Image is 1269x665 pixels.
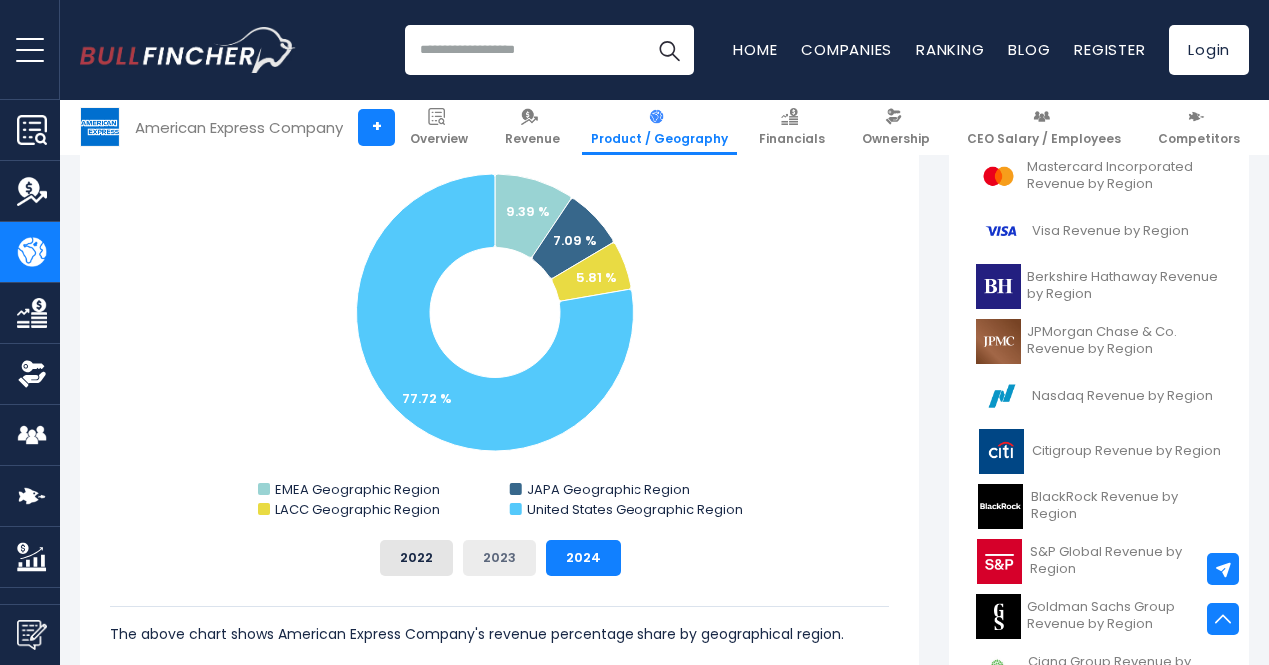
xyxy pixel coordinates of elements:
[976,374,1026,419] img: NDAQ logo
[976,319,1021,364] img: JPM logo
[527,500,743,519] text: United States Geographic Region
[1027,599,1222,633] span: Goldman Sachs Group Revenue by Region
[964,259,1234,314] a: Berkshire Hathaway Revenue by Region
[135,116,343,139] div: American Express Company
[546,540,621,576] button: 2024
[527,480,690,499] text: JAPA Geographic Region
[1158,131,1240,147] span: Competitors
[1169,25,1249,75] a: Login
[591,131,728,147] span: Product / Geography
[964,589,1234,644] a: Goldman Sachs Group Revenue by Region
[275,500,440,519] text: LACC Geographic Region
[1027,159,1222,193] span: Mastercard Incorporated Revenue by Region
[496,100,569,155] a: Revenue
[402,389,452,408] text: 77.72 %
[964,149,1234,204] a: Mastercard Incorporated Revenue by Region
[81,108,119,146] img: AXP logo
[17,359,47,389] img: Ownership
[1030,544,1222,578] span: S&P Global Revenue by Region
[358,109,395,146] a: +
[964,479,1234,534] a: BlackRock Revenue by Region
[110,124,889,524] svg: American Express Company's Revenue Share by Region
[553,231,597,250] text: 7.09 %
[967,131,1121,147] span: CEO Salary / Employees
[80,27,296,73] img: Bullfincher logo
[380,540,453,576] button: 2022
[958,100,1130,155] a: CEO Salary / Employees
[976,154,1021,199] img: MA logo
[80,27,295,73] a: Go to homepage
[801,39,892,60] a: Companies
[853,100,939,155] a: Ownership
[976,429,1026,474] img: C logo
[759,131,825,147] span: Financials
[1027,269,1222,303] span: Berkshire Hathaway Revenue by Region
[275,480,440,499] text: EMEA Geographic Region
[1032,443,1221,460] span: Citigroup Revenue by Region
[964,314,1234,369] a: JPMorgan Chase & Co. Revenue by Region
[410,131,468,147] span: Overview
[1008,39,1050,60] a: Blog
[1149,100,1249,155] a: Competitors
[964,204,1234,259] a: Visa Revenue by Region
[862,131,930,147] span: Ownership
[1032,223,1189,240] span: Visa Revenue by Region
[644,25,694,75] button: Search
[976,484,1025,529] img: BLK logo
[1032,388,1213,405] span: Nasdaq Revenue by Region
[110,622,889,646] p: The above chart shows American Express Company's revenue percentage share by geographical region.
[733,39,777,60] a: Home
[976,594,1021,639] img: GS logo
[1031,489,1222,523] span: BlackRock Revenue by Region
[976,209,1026,254] img: V logo
[964,369,1234,424] a: Nasdaq Revenue by Region
[463,540,536,576] button: 2023
[576,268,617,287] text: 5.81 %
[964,424,1234,479] a: Citigroup Revenue by Region
[916,39,984,60] a: Ranking
[1027,324,1222,358] span: JPMorgan Chase & Co. Revenue by Region
[401,100,477,155] a: Overview
[1074,39,1145,60] a: Register
[506,202,550,221] text: 9.39 %
[505,131,560,147] span: Revenue
[976,539,1024,584] img: SPGI logo
[976,264,1021,309] img: BRK-B logo
[964,534,1234,589] a: S&P Global Revenue by Region
[582,100,737,155] a: Product / Geography
[750,100,834,155] a: Financials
